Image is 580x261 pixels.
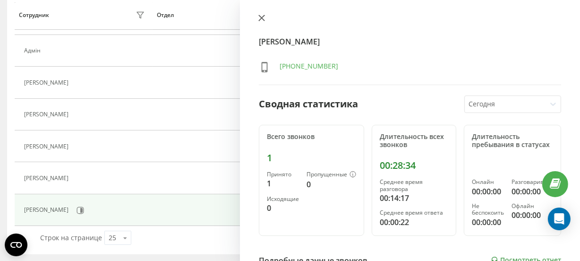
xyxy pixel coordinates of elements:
div: 00:14:17 [380,192,448,204]
div: Сотрудник [19,12,49,18]
h4: [PERSON_NAME] [259,36,561,47]
a: [PHONE_NUMBER] [280,61,338,70]
div: Отдел [157,12,174,18]
div: Офлайн [512,203,553,209]
div: [PERSON_NAME] [24,79,71,86]
div: [PERSON_NAME] [24,111,71,118]
div: Среднее время ответа [380,209,448,216]
div: [PERSON_NAME] [24,207,71,213]
div: Онлайн [472,179,504,185]
div: Принято [267,171,299,178]
div: Сводная статистика [259,97,358,111]
div: Среднее время разговора [380,179,448,192]
div: [PERSON_NAME] [24,143,71,150]
div: Пропущенные [307,171,356,179]
div: Не беспокоить [472,203,504,217]
div: Всего звонков [267,133,356,141]
div: 25 [109,233,116,243]
div: 0 [267,202,299,214]
div: 1 [267,178,299,189]
div: Исходящие [267,196,299,202]
span: Строк на странице [40,233,102,242]
div: Длительность всех звонков [380,133,448,149]
div: [PERSON_NAME] [24,175,71,182]
div: 1 [267,152,356,164]
div: 00:00:00 [512,209,553,221]
div: Длительность пребывания в статусах [472,133,553,149]
div: 0 [307,179,356,190]
div: 00:00:00 [472,186,504,197]
div: 00:00:00 [512,186,553,197]
div: Разговаривает [512,179,553,185]
div: 00:00:00 [472,217,504,228]
div: Адмін [24,47,43,54]
div: 00:28:34 [380,160,448,171]
div: 00:00:22 [380,217,448,228]
div: Open Intercom Messenger [548,208,571,230]
button: Open CMP widget [5,234,27,256]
